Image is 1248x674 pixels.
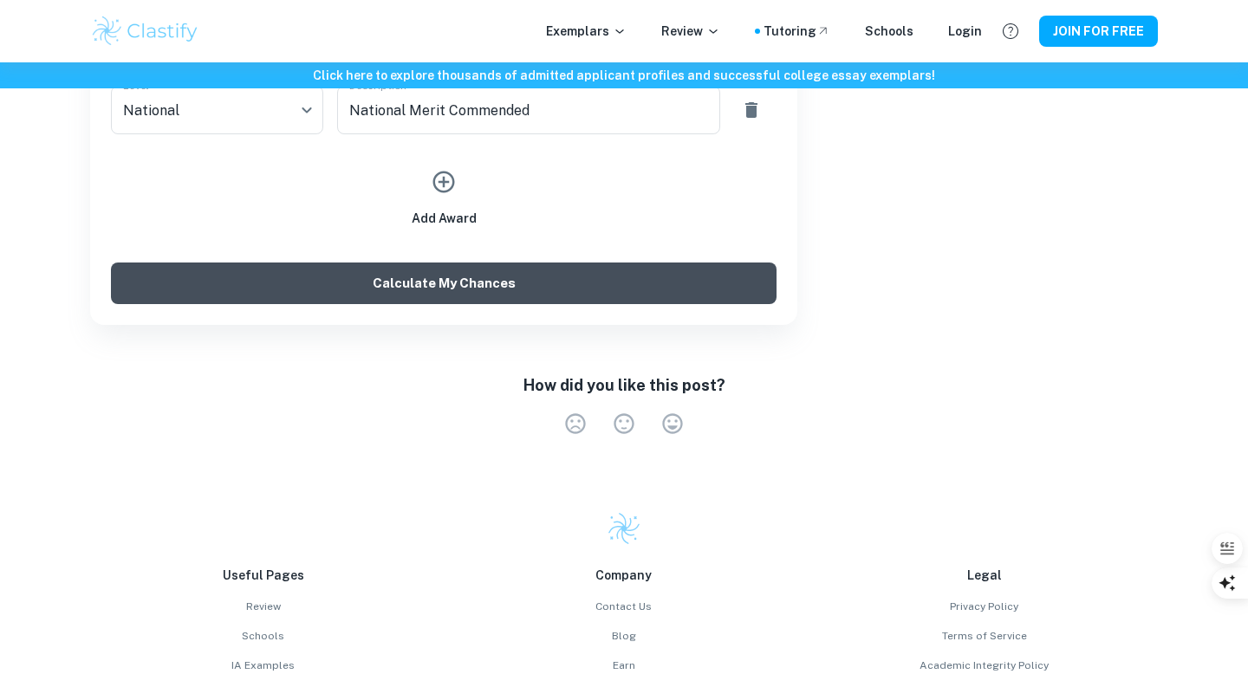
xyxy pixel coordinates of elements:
a: Blog [451,628,797,644]
a: Review [90,599,437,614]
p: Company [451,566,797,585]
img: Clastify logo [90,14,200,49]
a: Schools [90,628,437,644]
button: Help and Feedback [996,16,1025,46]
a: Terms of Service [811,628,1158,644]
h6: Add Award [412,209,477,228]
a: IA Examples [90,658,437,673]
h6: Click here to explore thousands of admitted applicant profiles and successful college essay exemp... [3,66,1245,85]
a: Tutoring [764,22,830,41]
p: Useful Pages [90,566,437,585]
a: Earn [451,658,797,673]
textarea: National Merit Commended [349,100,707,120]
a: Privacy Policy [811,599,1158,614]
a: Contact Us [451,599,797,614]
p: Review [661,22,720,41]
h6: How did you like this post? [523,373,725,398]
p: Legal [811,566,1158,585]
a: Login [948,22,982,41]
img: Clastify logo [607,511,641,546]
a: Academic Integrity Policy [811,658,1158,673]
p: Exemplars [546,22,627,41]
button: JOIN FOR FREE [1039,16,1158,47]
button: Calculate My Chances [111,262,777,304]
div: National [111,86,323,134]
a: Schools [865,22,913,41]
